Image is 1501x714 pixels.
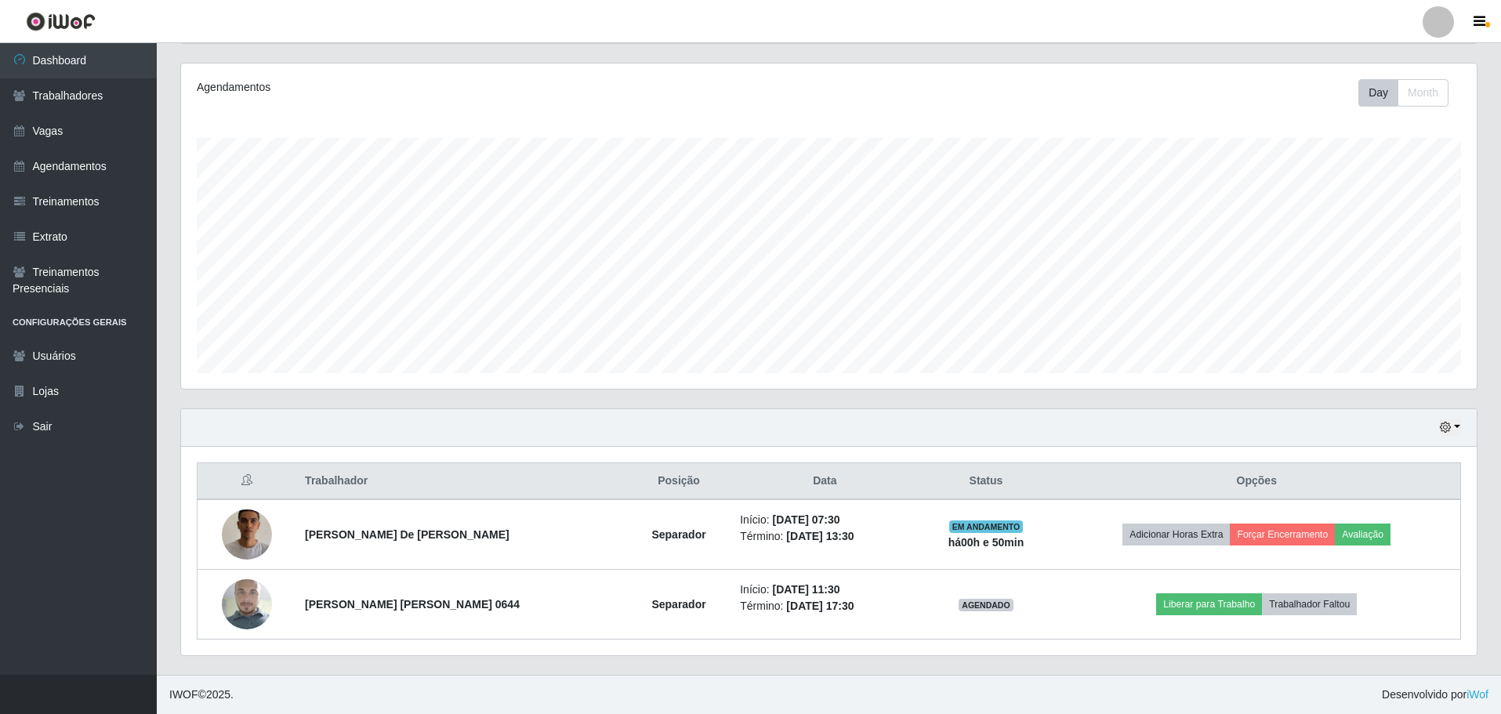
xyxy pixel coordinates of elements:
[1467,688,1488,701] a: iWof
[627,463,731,500] th: Posição
[731,463,919,500] th: Data
[1358,79,1448,107] div: First group
[1122,524,1230,545] button: Adicionar Horas Extra
[651,528,705,541] strong: Separador
[786,530,854,542] time: [DATE] 13:30
[919,463,1053,500] th: Status
[1335,524,1390,545] button: Avaliação
[1053,463,1460,500] th: Opções
[1382,687,1488,703] span: Desenvolvido por
[1358,79,1398,107] button: Day
[740,512,909,528] li: Início:
[772,513,839,526] time: [DATE] 07:30
[222,490,272,579] img: 1755648406339.jpeg
[26,12,96,31] img: CoreUI Logo
[305,528,509,541] strong: [PERSON_NAME] De [PERSON_NAME]
[959,599,1013,611] span: AGENDADO
[948,536,1024,549] strong: há 00 h e 50 min
[1262,593,1357,615] button: Trabalhador Faltou
[169,688,198,701] span: IWOF
[740,598,909,614] li: Término:
[1358,79,1461,107] div: Toolbar with button groups
[222,560,272,649] img: 1743423674291.jpeg
[197,79,710,96] div: Agendamentos
[786,600,854,612] time: [DATE] 17:30
[651,598,705,611] strong: Separador
[1156,593,1262,615] button: Liberar para Trabalho
[949,520,1024,533] span: EM ANDAMENTO
[295,463,627,500] th: Trabalhador
[740,582,909,598] li: Início:
[305,598,520,611] strong: [PERSON_NAME] [PERSON_NAME] 0644
[740,528,909,545] li: Término:
[1230,524,1335,545] button: Forçar Encerramento
[169,687,234,703] span: © 2025 .
[1398,79,1448,107] button: Month
[772,583,839,596] time: [DATE] 11:30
